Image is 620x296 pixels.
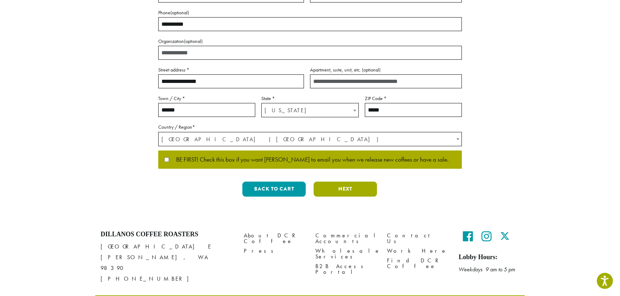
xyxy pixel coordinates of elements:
a: B2B Access Portal [315,261,376,277]
h5: Lobby Hours: [459,253,519,261]
h4: Dillanos Coffee Roasters [101,231,233,238]
span: (optional) [170,9,189,16]
span: BE FIRST! Check this box if you want [PERSON_NAME] to email you when we release new coffees or ha... [169,157,449,163]
input: BE FIRST! Check this box if you want [PERSON_NAME] to email you when we release new coffees or ha... [164,157,169,162]
button: Back to cart [242,182,306,197]
label: Street address [158,65,304,74]
a: Press [244,246,305,256]
span: (optional) [362,66,381,73]
span: Washington [262,103,358,117]
p: [GEOGRAPHIC_DATA] E [PERSON_NAME], WA 98390 [PHONE_NUMBER] [101,241,233,284]
a: Work Here [387,246,448,256]
a: Find DCR Coffee [387,256,448,271]
label: Town / City [158,94,255,103]
span: (optional) [184,38,203,44]
span: State [261,103,358,117]
span: Country / Region [158,132,462,146]
span: United States (US) [159,132,461,146]
label: State [261,94,358,103]
a: About DCR Coffee [244,231,305,246]
button: Next [314,182,377,197]
label: Organization [158,37,462,46]
a: Commercial Accounts [315,231,376,246]
label: Apartment, suite, unit, etc. [310,65,462,74]
a: Wholesale Services [315,246,376,261]
em: Weekdays 9 am to 5 pm [459,266,515,273]
a: Contact Us [387,231,448,246]
label: ZIP Code [365,94,462,103]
